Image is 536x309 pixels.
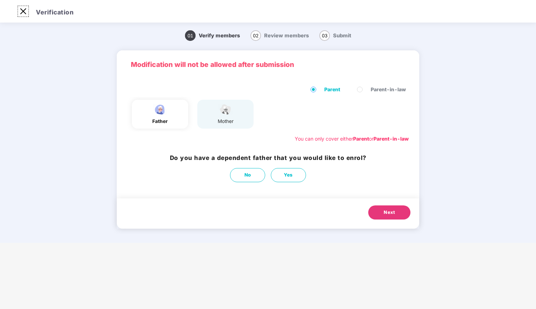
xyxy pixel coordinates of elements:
span: Submit [333,32,351,39]
span: No [244,171,251,179]
img: svg+xml;base64,PHN2ZyBpZD0iRmF0aGVyX2ljb24iIHhtbG5zPSJodHRwOi8vd3d3LnczLm9yZy8yMDAwL3N2ZyIgeG1sbn... [151,103,169,116]
span: Verify members [199,32,240,39]
span: Parent-in-law [368,86,409,93]
span: 03 [319,30,330,41]
div: mother [217,118,234,125]
b: Parent-in-law [374,136,409,142]
span: Yes [284,171,293,179]
span: 02 [250,30,261,41]
b: Parent [353,136,369,142]
div: You can only cover either or [295,135,409,143]
button: Yes [271,168,306,182]
img: svg+xml;base64,PHN2ZyB4bWxucz0iaHR0cDovL3d3dy53My5vcmcvMjAwMC9zdmciIHdpZHRoPSI1NCIgaGVpZ2h0PSIzOC... [217,103,234,116]
button: Next [368,205,410,220]
div: father [151,118,169,125]
span: Review members [264,32,309,39]
span: Parent [321,86,343,93]
p: Modification will not be allowed after submission [131,59,405,70]
button: No [230,168,265,182]
span: Next [384,209,395,216]
span: 01 [185,30,196,41]
h3: Do you have a dependent father that you would like to enrol? [170,153,366,163]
